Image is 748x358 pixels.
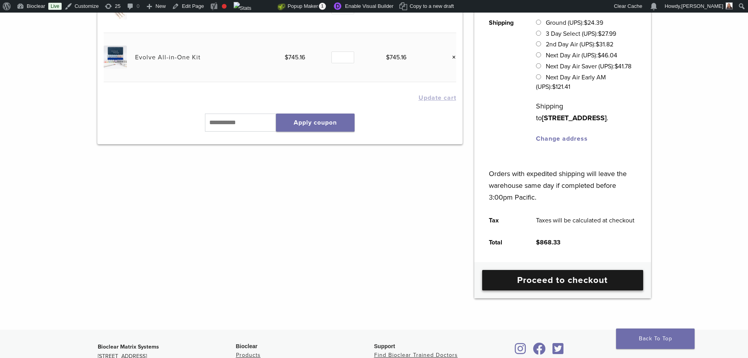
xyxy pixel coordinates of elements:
bdi: 46.04 [598,51,617,59]
span: $ [386,53,390,61]
a: Bioclear [530,347,549,355]
a: Change address [536,135,588,143]
strong: [STREET_ADDRESS] [542,114,607,122]
span: $ [598,30,602,38]
span: Bioclear [236,343,258,349]
span: $ [536,239,540,246]
img: Views over 48 hours. Click for more Jetpack Stats. [234,2,278,11]
bdi: 41.78 [614,62,631,70]
span: $ [598,51,601,59]
button: Apply coupon [276,114,355,132]
span: $ [285,53,288,61]
span: $ [584,19,587,27]
img: Evolve All-in-One Kit [104,46,127,69]
span: Support [374,343,395,349]
a: Bioclear [550,347,567,355]
span: $ [614,62,618,70]
bdi: 745.16 [285,53,305,61]
label: Next Day Air (UPS): [546,51,617,59]
label: Ground (UPS): [546,19,603,27]
label: Next Day Air Saver (UPS): [546,62,631,70]
a: Evolve All-in-One Kit [135,53,201,61]
p: Shipping to . [536,100,636,124]
th: Total [480,231,527,253]
th: Shipping [480,12,527,150]
span: [PERSON_NAME] [681,3,723,9]
bdi: 121.41 [552,83,570,91]
bdi: 745.16 [386,53,406,61]
a: Bioclear [512,347,529,355]
span: $ [552,83,556,91]
strong: Bioclear Matrix Systems [98,343,159,350]
th: Tax [480,209,527,231]
a: Proceed to checkout [482,270,643,290]
td: Taxes will be calculated at checkout [527,209,644,231]
button: Update cart [419,95,456,101]
label: 2nd Day Air (UPS): [546,40,613,48]
a: Back To Top [616,329,695,349]
a: Remove this item [446,52,456,62]
bdi: 24.39 [584,19,603,27]
bdi: 31.82 [596,40,613,48]
span: $ [596,40,599,48]
p: Orders with expedited shipping will leave the warehouse same day if completed before 3:00pm Pacific. [489,156,636,203]
bdi: 868.33 [536,239,560,246]
div: Focus keyphrase not set [222,4,227,9]
label: Next Day Air Early AM (UPS): [536,73,605,91]
label: 3 Day Select (UPS): [546,30,616,38]
bdi: 27.99 [598,30,616,38]
span: 1 [319,3,326,10]
a: Live [48,3,62,10]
